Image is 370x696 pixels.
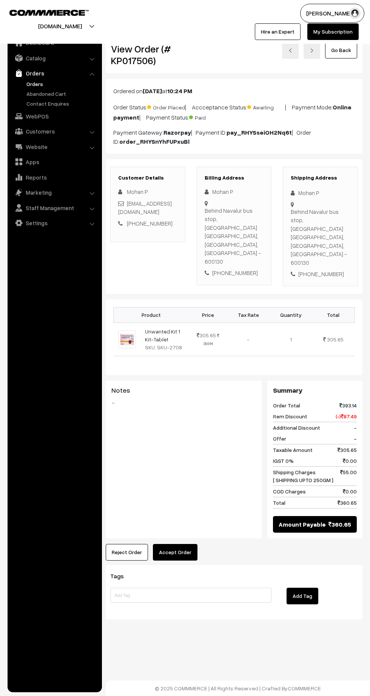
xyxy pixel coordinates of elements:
[343,487,357,495] span: 0.00
[205,187,264,196] div: Mohan P
[118,200,172,215] a: [EMAIL_ADDRESS][DOMAIN_NAME]
[9,10,89,15] img: COMMMERCE
[288,685,321,691] a: COMMMERCE
[340,468,357,484] span: 55.00
[110,588,271,603] input: Add Tag
[205,206,264,266] div: Behind Navalur bus stop, [GEOGRAPHIC_DATA] [GEOGRAPHIC_DATA], [GEOGRAPHIC_DATA], [GEOGRAPHIC_DATA...
[291,175,350,181] h3: Shipping Address
[354,424,357,432] span: -
[9,51,99,65] a: Catalog
[9,140,99,154] a: Website
[25,80,99,88] a: Orders
[153,544,197,561] button: Accept Order
[273,435,286,442] span: Offer
[9,216,99,230] a: Settings
[227,129,292,136] b: pay_RHYSseiOH2Nq6t
[111,398,256,407] blockquote: -
[312,307,355,323] th: Total
[247,101,285,111] span: Awaiting
[338,499,357,507] span: 360.65
[291,207,350,267] div: Behind Navalur bus stop, [GEOGRAPHIC_DATA] [GEOGRAPHIC_DATA], [GEOGRAPHIC_DATA], [GEOGRAPHIC_DATA...
[197,332,216,338] span: 305.65
[290,336,292,343] span: 1
[273,386,357,395] h3: Summary
[9,155,99,169] a: Apps
[25,90,99,98] a: Abandoned Cart
[336,412,357,420] span: (-) 87.49
[167,87,192,95] b: 10:24 PM
[110,572,133,580] span: Tags
[9,124,99,138] a: Customers
[273,499,285,507] span: Total
[339,401,357,409] span: 393.14
[119,138,190,145] b: order_RHYSnYhFUPxuBl
[113,128,355,146] p: Payment Gateway: | Payment ID: | Order ID:
[205,269,264,277] div: [PHONE_NUMBER]
[127,188,148,195] span: Mohan P
[349,8,361,19] img: user
[273,468,333,484] span: Shipping Charges [ SHIPPING UPTO 250GM ]
[163,129,191,136] b: Razorpay
[291,270,350,278] div: [PHONE_NUMBER]
[343,457,357,465] span: 0.00
[145,328,180,343] a: Unwanted Kit 1 Kit-Tablet
[143,87,162,95] b: [DATE]
[9,201,99,215] a: Staff Management
[310,48,314,53] img: right-arrow.png
[325,42,357,58] a: Go Back
[227,323,270,356] td: -
[328,520,351,529] span: 360.65
[287,588,318,604] button: Add Tag
[300,4,364,23] button: [PERSON_NAME]
[9,8,76,17] a: COMMMERCE
[279,520,326,529] span: Amount Payable
[9,186,99,199] a: Marketing
[338,446,357,454] span: 305.65
[354,435,357,442] span: -
[25,100,99,108] a: Contact Enquires
[273,424,320,432] span: Additional Discount
[114,307,189,323] th: Product
[118,330,136,348] img: UNWANTED KIT.jpeg
[9,171,99,184] a: Reports
[270,307,312,323] th: Quantity
[273,446,313,454] span: Taxable Amount
[113,86,355,95] p: Ordered on at
[273,457,294,465] span: IGST 0%
[327,336,344,343] span: 305.65
[147,101,185,111] span: Order Placed
[307,23,359,40] a: My Subscription
[106,544,148,561] button: Reject Order
[127,220,173,227] a: [PHONE_NUMBER]
[205,175,264,181] h3: Billing Address
[118,175,177,181] h3: Customer Details
[273,401,300,409] span: Order Total
[255,23,301,40] a: Hire an Expert
[9,66,99,80] a: Orders
[12,17,108,35] button: [DOMAIN_NAME]
[145,343,185,351] div: SKU: SKU-2708
[111,43,185,66] h2: View Order (# KP017506)
[273,487,306,495] span: COD Charges
[273,412,307,420] span: Item Discount
[227,307,270,323] th: Tax Rate
[291,189,350,197] div: Mohan P
[9,109,99,123] a: WebPOS
[189,112,227,121] span: Paid
[113,101,355,122] p: Order Status: | Accceptance Status: | Payment Mode: | Payment Status:
[189,307,227,323] th: Price
[106,681,370,696] footer: © 2025 COMMMERCE | All Rights Reserved | Crafted By
[111,386,256,395] h3: Notes
[288,48,293,53] img: left-arrow.png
